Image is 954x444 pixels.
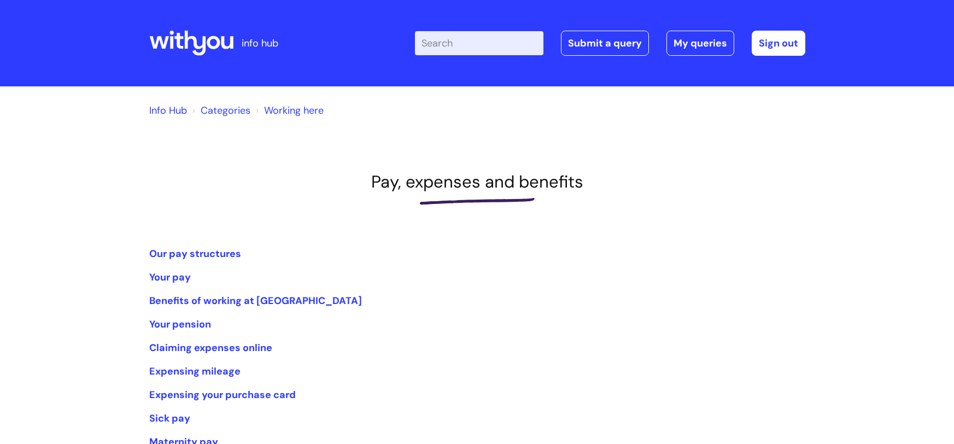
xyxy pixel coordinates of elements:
a: Your pay [149,271,191,284]
a: Claiming expenses online [149,341,272,354]
div: | - [415,31,805,56]
li: Solution home [190,102,250,119]
a: My queries [666,31,734,56]
a: Sign out [752,31,805,56]
li: Working here [253,102,324,119]
a: Categories [201,104,250,117]
a: Sick pay [149,412,190,425]
input: Search [415,31,543,55]
a: Submit a query [561,31,649,56]
a: Expensing mileage [149,365,241,378]
a: Expensing your purchase card [149,388,296,401]
a: Your pension [149,318,211,331]
h1: Pay, expenses and benefits [149,172,805,192]
a: Info Hub [149,104,187,117]
a: Benefits of working at [GEOGRAPHIC_DATA] [149,294,362,307]
a: Our pay structures [149,247,241,260]
a: Working here [264,104,324,117]
p: info hub [242,34,278,52]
